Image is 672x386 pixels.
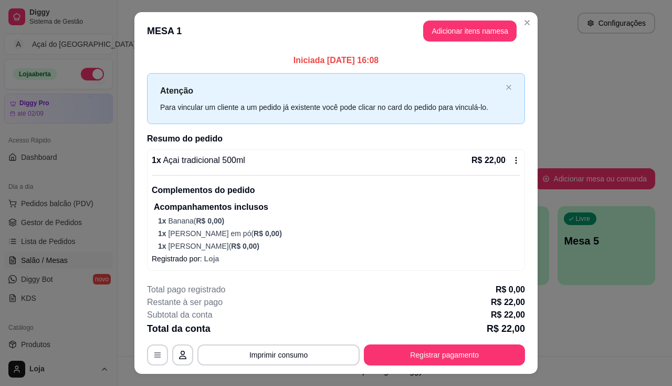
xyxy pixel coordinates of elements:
span: close [506,84,512,90]
div: Para vincular um cliente a um pedido já existente você pode clicar no card do pedido para vinculá... [160,101,501,113]
p: Banana ( [158,216,520,226]
p: R$ 22,00 [491,309,525,321]
p: Registrado por: [152,253,520,264]
span: R$ 0,00 ) [231,242,259,250]
p: R$ 22,00 [471,154,506,167]
span: R$ 0,00 ) [254,229,282,238]
button: close [506,84,512,91]
header: MESA 1 [134,12,538,50]
p: Restante à ser pago [147,296,223,309]
button: Close [519,14,535,31]
button: Registrar pagamento [364,344,525,365]
span: R$ 0,00 ) [196,217,224,225]
p: 1 x [152,154,245,167]
p: Acompanhamentos inclusos [154,201,520,214]
p: Subtotal da conta [147,309,213,321]
span: Açai tradicional 500ml [161,156,245,165]
span: 1 x [158,217,168,225]
p: Complementos do pedido [152,184,520,197]
p: Iniciada [DATE] 16:08 [147,54,525,67]
p: R$ 0,00 [496,283,525,296]
p: R$ 22,00 [487,321,525,336]
button: Adicionar itens namesa [423,21,517,42]
p: Total da conta [147,321,211,336]
span: 1 x [158,229,168,238]
p: Total pago registrado [147,283,225,296]
button: Imprimir consumo [197,344,360,365]
span: 1 x [158,242,168,250]
span: Loja [204,255,219,263]
p: Atenção [160,84,501,97]
p: [PERSON_NAME] em pó ( [158,228,520,239]
p: R$ 22,00 [491,296,525,309]
h2: Resumo do pedido [147,133,525,145]
p: [PERSON_NAME] ( [158,241,520,251]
